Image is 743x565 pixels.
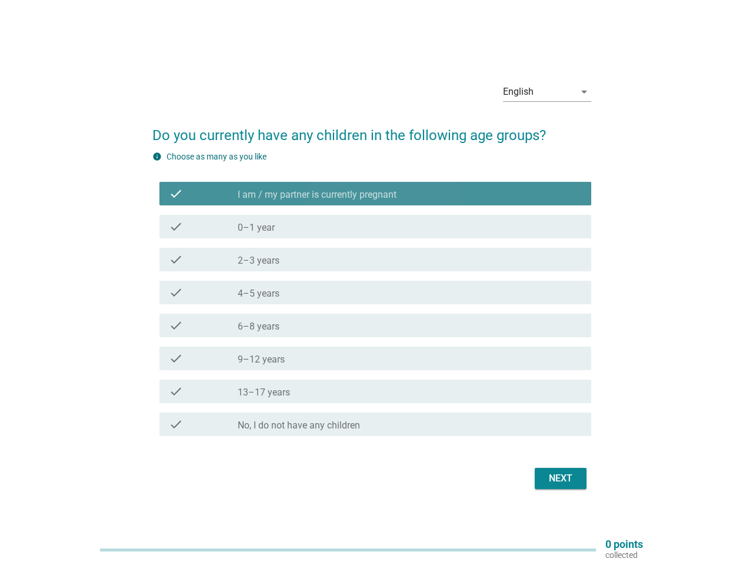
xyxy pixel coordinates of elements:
label: I am / my partner is currently pregnant [238,189,397,201]
label: Choose as many as you like [166,152,266,161]
i: check [169,285,183,300]
i: check [169,187,183,201]
p: 0 points [605,539,643,550]
i: check [169,417,183,431]
label: 6–8 years [238,321,279,333]
h2: Do you currently have any children in the following age groups? [152,113,591,146]
label: 9–12 years [238,354,285,365]
label: 2–3 years [238,255,279,267]
label: No, I do not have any children [238,420,360,431]
div: Next [544,471,577,486]
div: English [503,87,534,97]
i: arrow_drop_down [577,85,591,99]
i: check [169,220,183,234]
label: 0–1 year [238,222,275,234]
i: check [169,384,183,398]
p: collected [605,550,643,560]
i: check [169,252,183,267]
i: check [169,351,183,365]
label: 13–17 years [238,387,290,398]
i: check [169,318,183,333]
i: info [152,152,162,161]
label: 4–5 years [238,288,279,300]
button: Next [535,468,587,489]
